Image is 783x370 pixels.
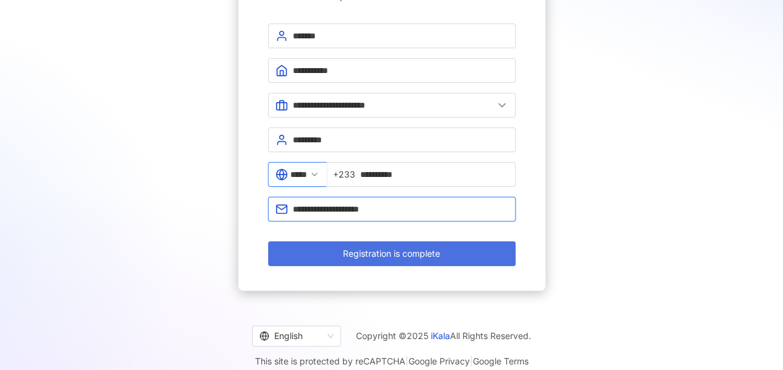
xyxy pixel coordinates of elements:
[473,356,529,366] a: Google Terms
[343,249,440,259] span: Registration is complete
[259,326,322,346] div: English
[333,168,355,181] span: +233
[268,241,516,266] button: Registration is complete
[409,356,470,366] a: Google Privacy
[405,356,409,366] span: |
[431,330,450,341] a: iKala
[470,356,473,366] span: |
[356,329,531,343] span: Copyright © 2025 All Rights Reserved.
[255,354,529,369] span: This site is protected by reCAPTCHA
